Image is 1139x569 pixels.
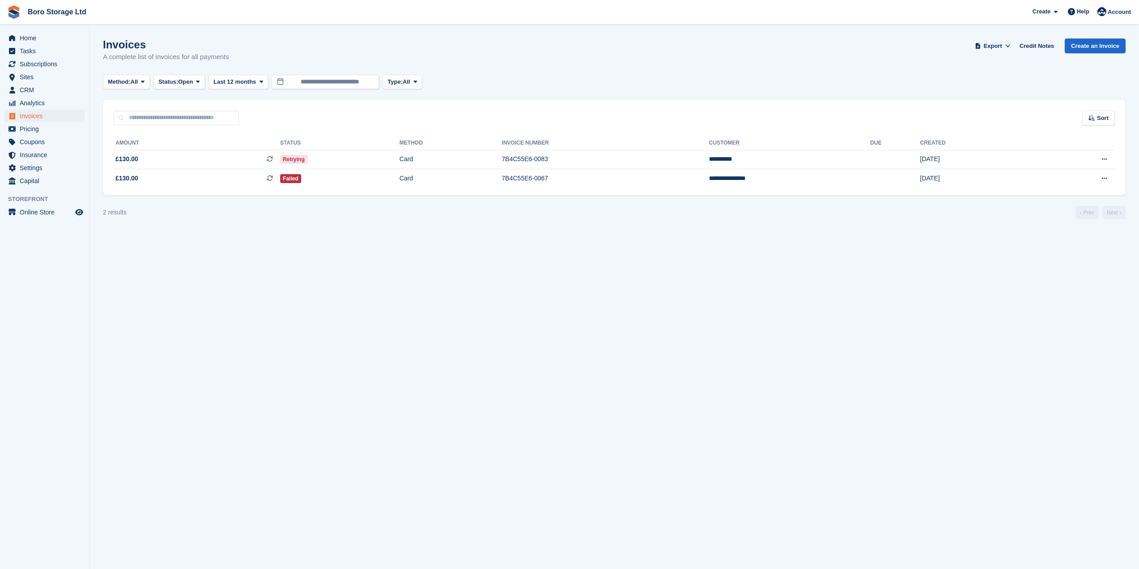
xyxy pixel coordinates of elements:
span: Storefront [8,195,89,204]
span: Retrying [280,155,307,164]
span: Invoices [20,110,73,122]
a: Create an Invoice [1065,39,1126,53]
a: menu [4,58,85,70]
th: Status [280,136,400,150]
a: menu [4,97,85,109]
span: All [403,77,410,86]
span: Analytics [20,97,73,109]
a: Preview store [74,207,85,218]
th: Customer [709,136,870,150]
span: Pricing [20,123,73,135]
span: Sort [1097,114,1109,123]
span: Online Store [20,206,73,218]
nav: Page [1074,206,1127,219]
span: All [131,77,138,86]
span: Insurance [20,149,73,161]
span: £130.00 [115,174,138,183]
span: Sites [20,71,73,83]
span: Failed [280,174,301,183]
th: Due [870,136,920,150]
button: Last 12 months [209,75,268,90]
button: Method: All [103,75,150,90]
td: 7B4C55E6-0083 [502,150,709,169]
span: Status: [158,77,178,86]
div: 2 results [103,208,127,217]
p: A complete list of invoices for all payments [103,52,229,62]
th: Amount [114,136,280,150]
span: Account [1108,8,1131,17]
span: Home [20,32,73,44]
a: Next [1102,206,1126,219]
span: Tasks [20,45,73,57]
th: Created [920,136,1032,150]
a: menu [4,32,85,44]
a: menu [4,123,85,135]
a: menu [4,110,85,122]
a: menu [4,175,85,187]
span: £130.00 [115,154,138,164]
th: Invoice Number [502,136,709,150]
span: Last 12 months [213,77,256,86]
a: Previous [1075,206,1099,219]
img: stora-icon-8386f47178a22dfd0bd8f6a31ec36ba5ce8667c1dd55bd0f319d3a0aa187defe.svg [7,5,21,19]
button: Export [973,39,1012,53]
td: Card [400,169,502,188]
span: Export [984,42,1002,51]
td: [DATE] [920,150,1032,169]
img: Tobie Hillier [1097,7,1106,16]
td: Card [400,150,502,169]
h1: Invoices [103,39,229,51]
span: Coupons [20,136,73,148]
span: Type: [388,77,403,86]
a: menu [4,206,85,218]
a: menu [4,136,85,148]
span: Settings [20,162,73,174]
a: menu [4,71,85,83]
a: menu [4,84,85,96]
span: CRM [20,84,73,96]
td: [DATE] [920,169,1032,188]
a: menu [4,45,85,57]
th: Method [400,136,502,150]
span: Method: [108,77,131,86]
a: Boro Storage Ltd [24,4,90,19]
a: menu [4,162,85,174]
td: 7B4C55E6-0067 [502,169,709,188]
span: Open [178,77,193,86]
span: Create [1032,7,1050,16]
button: Status: Open [154,75,205,90]
a: menu [4,149,85,161]
button: Type: All [383,75,422,90]
span: Subscriptions [20,58,73,70]
a: Credit Notes [1016,39,1058,53]
span: Capital [20,175,73,187]
span: Help [1077,7,1089,16]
